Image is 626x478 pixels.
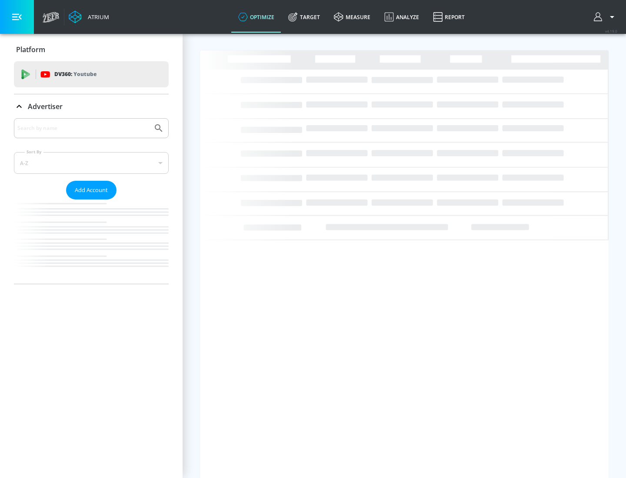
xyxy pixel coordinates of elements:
div: Atrium [84,13,109,21]
a: Analyze [377,1,426,33]
p: Advertiser [28,102,63,111]
label: Sort By [25,149,43,155]
div: Platform [14,37,169,62]
a: optimize [231,1,281,33]
a: Report [426,1,472,33]
span: Add Account [75,185,108,195]
div: Advertiser [14,94,169,119]
span: v 4.19.0 [605,29,617,33]
p: Youtube [73,70,97,79]
a: Atrium [69,10,109,23]
div: A-Z [14,152,169,174]
a: measure [327,1,377,33]
a: Target [281,1,327,33]
input: Search by name [17,123,149,134]
p: DV360: [54,70,97,79]
button: Add Account [66,181,117,199]
div: Advertiser [14,118,169,284]
div: DV360: Youtube [14,61,169,87]
nav: list of Advertiser [14,199,169,284]
p: Platform [16,45,45,54]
